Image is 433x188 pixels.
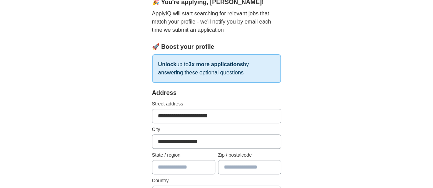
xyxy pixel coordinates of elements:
[152,42,281,52] div: 🚀 Boost your profile
[152,54,281,83] p: up to by answering these optional questions
[152,10,281,34] p: ApplyIQ will start searching for relevant jobs that match your profile - we'll notify you by emai...
[152,126,281,133] label: City
[152,177,281,184] label: Country
[152,151,215,159] label: State / region
[189,61,243,67] strong: 3x more applications
[158,61,176,67] strong: Unlock
[152,100,281,107] label: Street address
[152,88,281,98] div: Address
[218,151,281,159] label: Zip / postalcode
